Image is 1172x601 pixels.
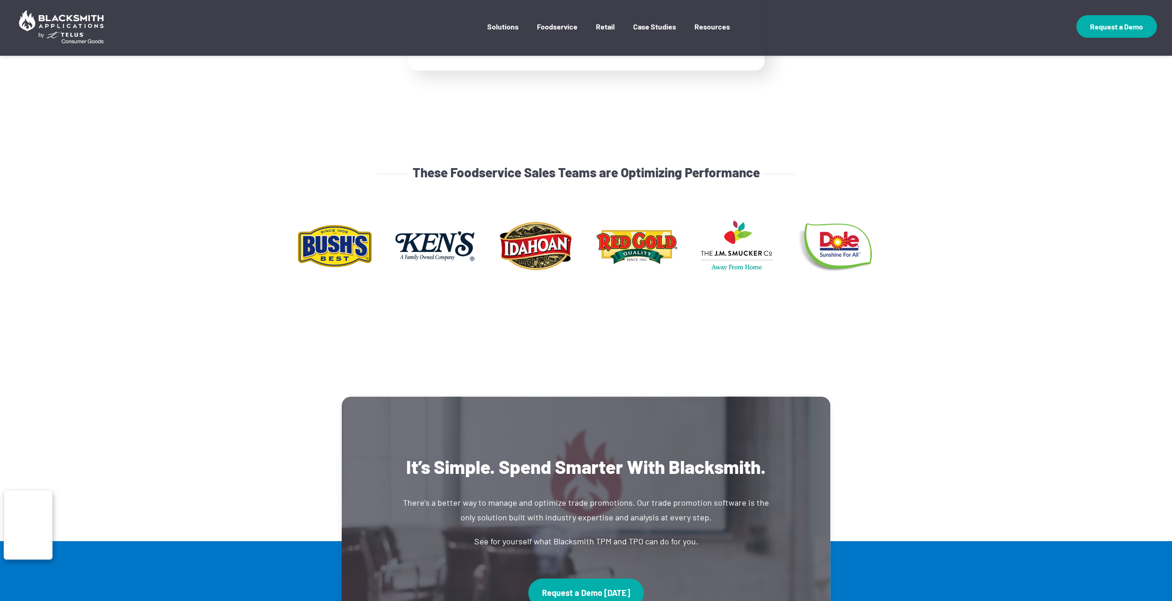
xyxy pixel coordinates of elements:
img: bse-web-logo-dole [794,217,880,275]
img: bse-web-logo-idahoan [492,217,579,275]
p: There’s a better way to manage and optimize trade promotions. Our trade promotion software is the... [402,495,769,525]
a: Request a Demo [1076,15,1157,38]
img: bse-web-logo-redgold [593,217,680,275]
a: Solutions [487,22,519,45]
img: bse-web-logo-smuckersafh [694,217,780,275]
a: Retail [596,22,615,45]
a: Foodservice [537,22,577,45]
p: See for yourself what Blacksmith TPM and TPO can do for you. [402,534,769,548]
img: bse-web-logo-kens [392,217,478,275]
img: Blacksmith Applications by TELUS Consumer Goods [15,6,107,47]
img: bse-web-logo-bushs [292,217,378,275]
a: Case Studies [633,22,676,45]
h2: It’s Simple. Spend Smarter With Blacksmith. [402,454,769,479]
a: Resources [694,22,730,45]
h4: These Foodservice Sales Teams are Optimizing Performance [412,164,759,180]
